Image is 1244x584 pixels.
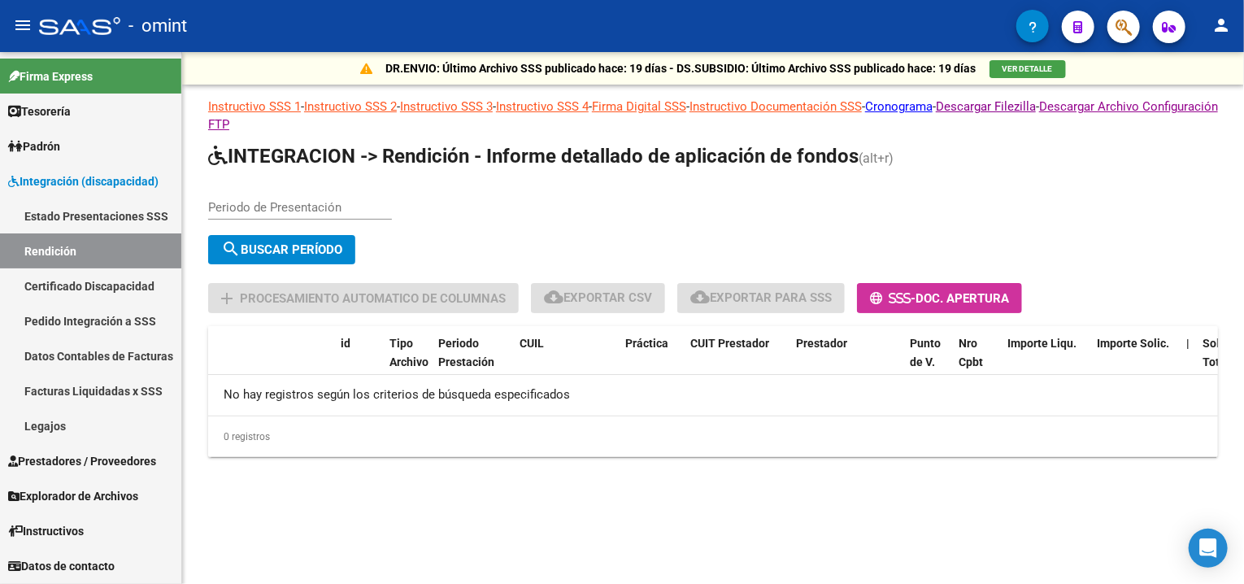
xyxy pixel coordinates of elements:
[8,452,156,470] span: Prestadores / Proveedores
[240,291,506,306] span: Procesamiento automatico de columnas
[208,98,1218,133] p: - - - - - - - -
[208,235,355,264] button: Buscar Período
[438,337,494,368] span: Periodo Prestación
[208,145,859,168] span: INTEGRACION -> Rendición - Informe detallado de aplicación de fondos
[383,326,432,398] datatable-header-cell: Tipo Archivo
[990,60,1066,78] button: VER DETALLE
[8,137,60,155] span: Padrón
[1090,326,1180,398] datatable-header-cell: Importe Solic.
[619,326,684,398] datatable-header-cell: Práctica
[689,99,862,114] a: Instructivo Documentación SSS
[8,68,93,85] span: Firma Express
[496,99,589,114] a: Instructivo SSS 4
[544,287,563,307] mat-icon: cloud_download
[334,326,383,398] datatable-header-cell: id
[520,337,544,350] span: CUIL
[903,326,952,398] datatable-header-cell: Punto de V.
[1186,337,1190,350] span: |
[916,291,1009,306] span: Doc. Apertura
[128,8,187,44] span: - omint
[208,99,301,114] a: Instructivo SSS 1
[13,15,33,35] mat-icon: menu
[531,283,665,313] button: Exportar CSV
[386,59,976,77] p: DR.ENVIO: Último Archivo SSS publicado hace: 19 días - DS.SUBSIDIO: Último Archivo SSS publicado ...
[208,375,1218,416] div: No hay registros según los criterios de búsqueda especificados
[341,337,350,350] span: id
[8,487,138,505] span: Explorador de Archivos
[865,99,933,114] a: Cronograma
[389,337,428,368] span: Tipo Archivo
[8,522,84,540] span: Instructivos
[1097,337,1169,350] span: Importe Solic.
[677,283,845,313] button: Exportar para SSS
[1180,326,1196,398] datatable-header-cell: |
[544,290,652,305] span: Exportar CSV
[859,150,894,166] span: (alt+r)
[221,239,241,259] mat-icon: search
[432,326,513,398] datatable-header-cell: Periodo Prestación
[8,172,159,190] span: Integración (discapacidad)
[1211,15,1231,35] mat-icon: person
[1007,337,1077,350] span: Importe Liqu.
[690,290,832,305] span: Exportar para SSS
[400,99,493,114] a: Instructivo SSS 3
[952,326,1001,398] datatable-header-cell: Nro Cpbt
[684,326,789,398] datatable-header-cell: CUIT Prestador
[217,289,237,308] mat-icon: add
[789,326,903,398] datatable-header-cell: Prestador
[959,337,983,368] span: Nro Cpbt
[208,416,1218,457] div: 0 registros
[8,102,71,120] span: Tesorería
[690,287,710,307] mat-icon: cloud_download
[513,326,619,398] datatable-header-cell: CUIL
[1003,64,1053,73] span: VER DETALLE
[221,242,342,257] span: Buscar Período
[8,557,115,575] span: Datos de contacto
[1001,326,1090,398] datatable-header-cell: Importe Liqu.
[208,283,519,313] button: Procesamiento automatico de columnas
[796,337,847,350] span: Prestador
[910,337,941,368] span: Punto de V.
[936,99,1036,114] a: Descargar Filezilla
[625,337,668,350] span: Práctica
[592,99,686,114] a: Firma Digital SSS
[870,291,916,306] span: -
[1189,529,1228,568] div: Open Intercom Messenger
[690,337,769,350] span: CUIT Prestador
[857,283,1022,313] button: -Doc. Apertura
[304,99,397,114] a: Instructivo SSS 2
